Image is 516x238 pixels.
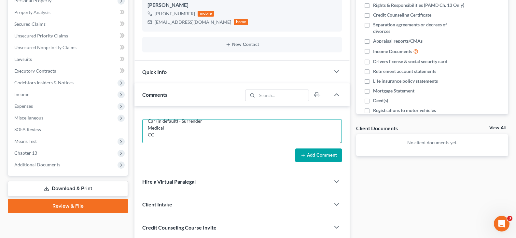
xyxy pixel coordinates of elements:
[373,21,465,35] span: Separation agreements or decrees of divorces
[295,148,342,162] button: Add Comment
[489,126,506,130] a: View All
[494,216,509,231] iframe: Intercom live chat
[142,91,167,98] span: Comments
[373,68,436,75] span: Retirement account statements
[356,125,398,132] div: Client Documents
[14,150,37,156] span: Chapter 13
[373,38,423,44] span: Appraisal reports/CMAs
[155,19,231,25] div: [EMAIL_ADDRESS][DOMAIN_NAME]
[373,107,436,114] span: Registrations to motor vehicles
[9,42,128,53] a: Unsecured Nonpriority Claims
[14,138,37,144] span: Means Test
[257,90,309,101] input: Search...
[14,115,43,120] span: Miscellaneous
[14,9,50,15] span: Property Analysis
[373,78,438,84] span: Life insurance policy statements
[8,199,128,213] a: Review & File
[373,88,414,94] span: Mortgage Statement
[147,42,337,47] button: New Contact
[9,124,128,135] a: SOFA Review
[14,127,41,132] span: SOFA Review
[8,181,128,196] a: Download & Print
[9,53,128,65] a: Lawsuits
[373,58,447,65] span: Drivers license & social security card
[373,97,388,104] span: Deed(s)
[142,178,196,185] span: Hire a Virtual Paralegal
[234,19,248,25] div: home
[14,21,46,27] span: Secured Claims
[142,201,172,207] span: Client Intake
[155,10,195,17] div: [PHONE_NUMBER]
[507,216,512,221] span: 3
[9,18,128,30] a: Secured Claims
[9,30,128,42] a: Unsecured Priority Claims
[198,11,214,17] div: mobile
[14,80,74,85] span: Codebtors Insiders & Notices
[142,69,167,75] span: Quick Info
[14,91,29,97] span: Income
[14,56,32,62] span: Lawsuits
[373,12,431,18] span: Credit Counseling Certificate
[14,162,60,167] span: Additional Documents
[373,48,412,55] span: Income Documents
[14,45,77,50] span: Unsecured Nonpriority Claims
[9,7,128,18] a: Property Analysis
[361,139,503,146] p: No client documents yet.
[147,1,337,9] div: [PERSON_NAME]
[14,68,56,74] span: Executory Contracts
[9,65,128,77] a: Executory Contracts
[373,2,464,8] span: Rights & Responsibilities (PAMD Ch. 13 Only)
[14,33,68,38] span: Unsecured Priority Claims
[142,224,216,231] span: Credit Counseling Course Invite
[14,103,33,109] span: Expenses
